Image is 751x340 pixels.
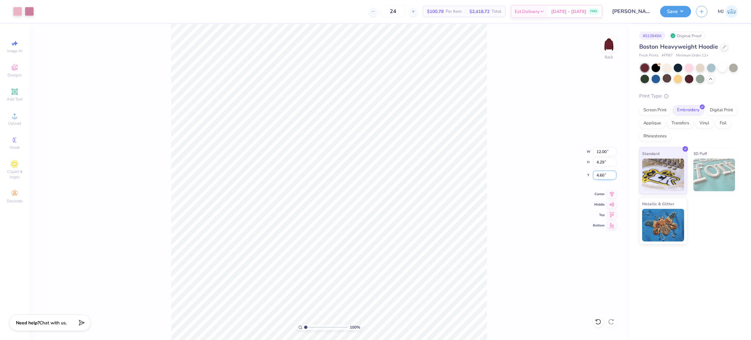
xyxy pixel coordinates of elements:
[718,8,724,15] span: MJ
[39,320,67,326] span: Chat with us.
[642,209,684,241] img: Metallic & Glitter
[427,8,444,15] span: $100.78
[676,53,709,58] span: Minimum Order: 12 +
[551,8,586,15] span: [DATE] - [DATE]
[639,131,671,141] div: Rhinestones
[725,5,738,18] img: Mark Joshua Mullasgo
[695,118,714,128] div: Vinyl
[492,8,501,15] span: Total
[639,92,738,100] div: Print Type
[693,150,707,157] span: 3D Puff
[693,159,735,191] img: 3D Puff
[639,105,671,115] div: Screen Print
[593,202,605,207] span: Middle
[662,53,673,58] span: # FP87
[8,121,21,126] span: Upload
[639,118,665,128] div: Applique
[642,200,674,207] span: Metallic & Glitter
[607,5,655,18] input: Untitled Design
[669,32,705,40] div: Original Proof
[593,192,605,196] span: Center
[593,213,605,217] span: Top
[642,150,659,157] span: Standard
[667,118,693,128] div: Transfers
[7,97,22,102] span: Add Text
[642,159,684,191] img: Standard
[515,8,539,15] span: Est. Delivery
[718,5,738,18] a: MJ
[7,48,22,54] span: Image AI
[7,198,22,204] span: Decorate
[7,72,22,78] span: Designs
[380,6,406,17] input: – –
[16,320,39,326] strong: Need help?
[590,9,597,14] span: FREE
[593,223,605,228] span: Bottom
[446,8,462,15] span: Per Item
[605,54,613,60] div: Back
[715,118,731,128] div: Foil
[639,32,665,40] div: # 513949A
[469,8,490,15] span: $2,418.72
[660,6,691,17] button: Save
[673,105,704,115] div: Embroidery
[639,43,718,51] span: Boston Heavyweight Hoodie
[639,53,658,58] span: Fresh Prints
[602,38,615,51] img: Back
[350,324,360,330] span: 100 %
[3,169,26,179] span: Clipart & logos
[706,105,737,115] div: Digital Print
[10,145,20,150] span: Greek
